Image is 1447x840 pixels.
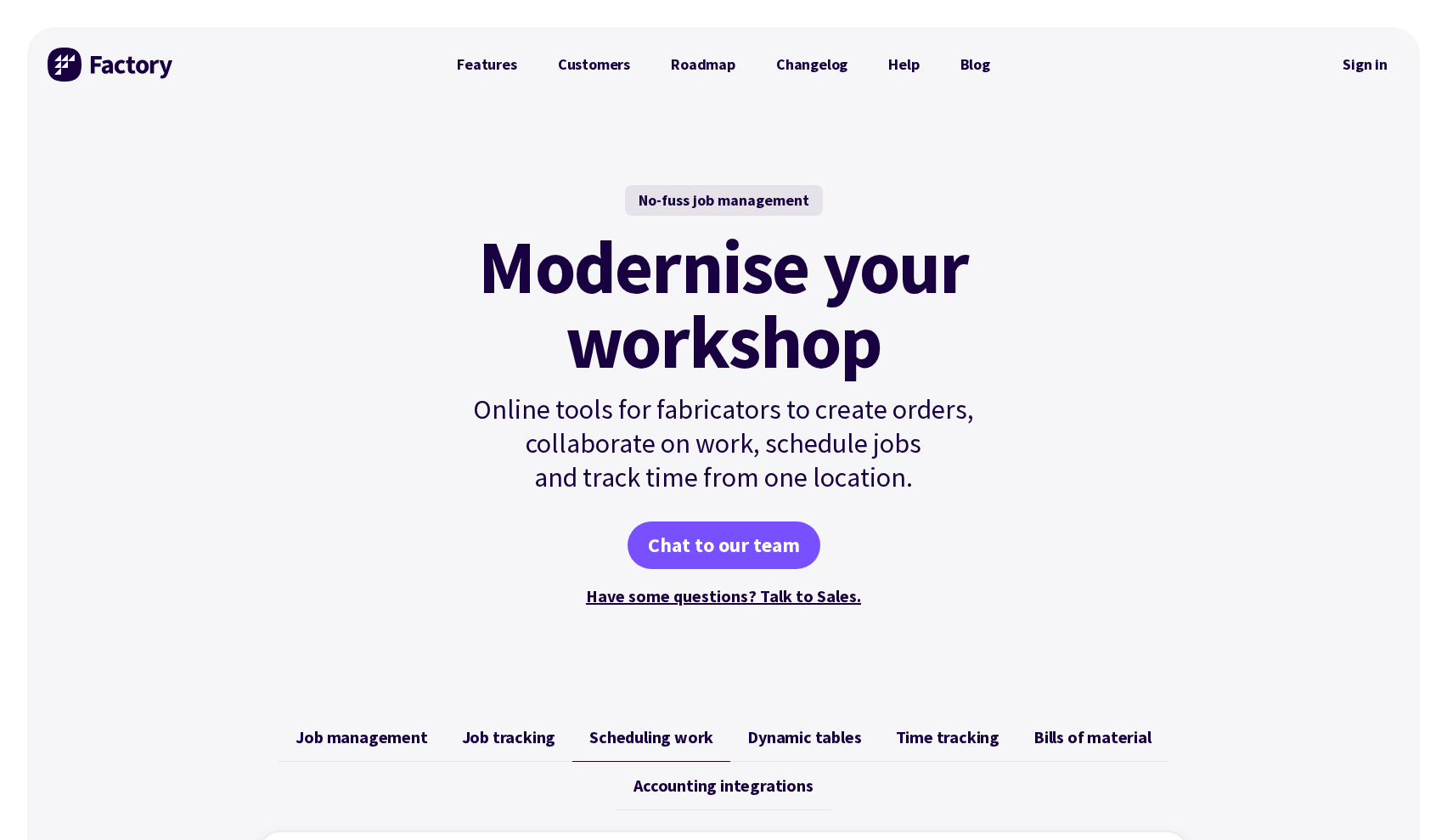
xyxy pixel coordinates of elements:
img: Factory [48,48,175,82]
mark: Modernise your workshop [478,229,968,379]
span: Job management [296,727,427,747]
a: Roadmap [650,48,756,82]
nav: Primary Navigation [436,48,1011,82]
span: Dynamic tables [747,727,861,747]
a: Customers [538,48,650,82]
a: Help [868,48,939,82]
iframe: Chat Widget [1156,657,1447,840]
span: Bills of material [1033,727,1151,747]
span: Scheduling work [589,727,713,747]
a: Have some questions? Talk to Sales. [586,585,861,606]
div: No-fuss job management [625,185,823,216]
p: Online tools for fabricators to create orders, collaborate on work, schedule jobs and track time ... [436,392,1011,494]
nav: Secondary Navigation [1331,45,1399,84]
a: Features [436,48,538,82]
a: Sign in [1331,45,1399,84]
a: Changelog [756,48,868,82]
span: Accounting integrations [633,775,813,796]
span: Time tracking [896,727,999,747]
a: Chat to our team [628,521,820,569]
a: Blog [940,48,1011,82]
span: Job tracking [462,727,556,747]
